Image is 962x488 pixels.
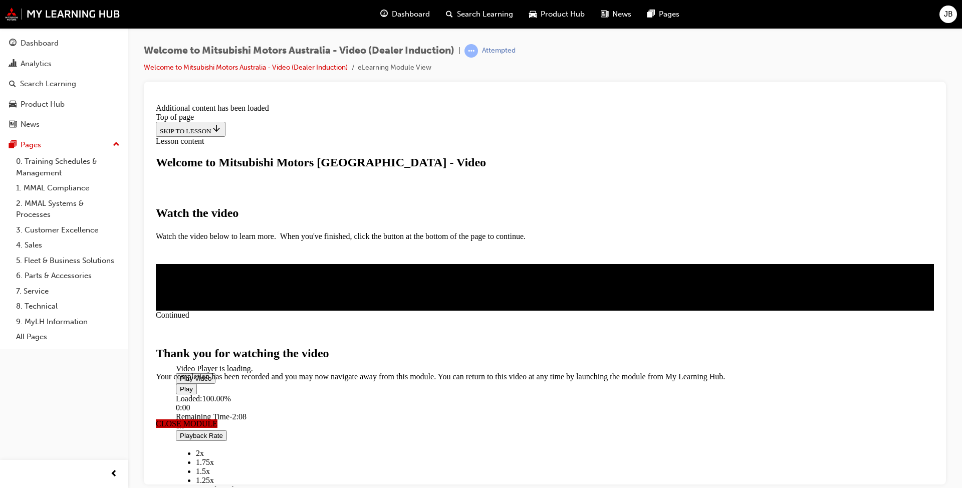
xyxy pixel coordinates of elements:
span: 1x [44,385,52,394]
a: All Pages [12,329,124,345]
span: Search Learning [457,9,513,20]
span: | [458,45,460,57]
a: News [4,115,124,134]
span: News [612,9,631,20]
div: News [21,119,40,130]
span: Pages [659,9,679,20]
div: Search Learning [20,78,76,90]
a: 6. Parts & Accessories [12,268,124,284]
a: pages-iconPages [639,4,687,25]
a: Dashboard [4,34,124,53]
span: guage-icon [9,39,17,48]
span: car-icon [9,100,17,109]
a: 8. Technical [12,299,124,314]
span: pages-icon [9,141,17,150]
span: news-icon [601,8,608,21]
div: Continued [4,211,782,220]
span: search-icon [446,8,453,21]
a: Product Hub [4,95,124,114]
span: search-icon [9,80,16,89]
div: Product Hub [21,99,65,110]
span: , selected [52,385,82,394]
a: Analytics [4,55,124,73]
a: Search Learning [4,75,124,93]
a: Welcome to Mitsubishi Motors Australia - Video (Dealer Induction) [144,63,348,72]
a: 5. Fleet & Business Solutions [12,253,124,269]
span: guage-icon [380,8,388,21]
span: prev-icon [110,468,118,480]
li: eLearning Module View [358,62,431,74]
button: JB [939,6,957,23]
a: 2. MMAL Systems & Processes [12,196,124,222]
span: JB [944,9,953,20]
span: Welcome to Mitsubishi Motors Australia - Video (Dealer Induction) [144,45,454,57]
a: 7. Service [12,284,124,299]
div: Pages [21,139,41,151]
span: up-icon [113,138,120,151]
a: guage-iconDashboard [372,4,438,25]
a: 3. Customer Excellence [12,222,124,238]
span: news-icon [9,120,17,129]
a: 9. MyLH Information [12,314,124,330]
span: Dashboard [392,9,430,20]
div: Analytics [21,58,52,70]
span: Product Hub [541,9,585,20]
strong: Thank you for watching the video [4,247,177,260]
div: Dashboard [21,38,59,49]
button: Pages [4,136,124,154]
div: Attempted [482,46,516,56]
span: car-icon [529,8,537,21]
iframe: To enrich screen reader interactions, please activate Accessibility in Grammarly extension settings [152,100,938,486]
span: chart-icon [9,60,17,69]
a: news-iconNews [593,4,639,25]
a: 4. Sales [12,237,124,253]
a: 1. MMAL Compliance [12,180,124,196]
span: pages-icon [647,8,655,21]
span: CLOSE MODULE [4,320,66,328]
a: car-iconProduct Hub [521,4,593,25]
button: DashboardAnalyticsSearch LearningProduct HubNews [4,32,124,136]
p: Your completion has been recorded and you may now navigate away from this module. You can return ... [4,273,782,282]
a: search-iconSearch Learning [438,4,521,25]
a: 0. Training Schedules & Management [12,154,124,180]
img: mmal [5,8,120,21]
span: learningRecordVerb_ATTEMPT-icon [464,44,478,58]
